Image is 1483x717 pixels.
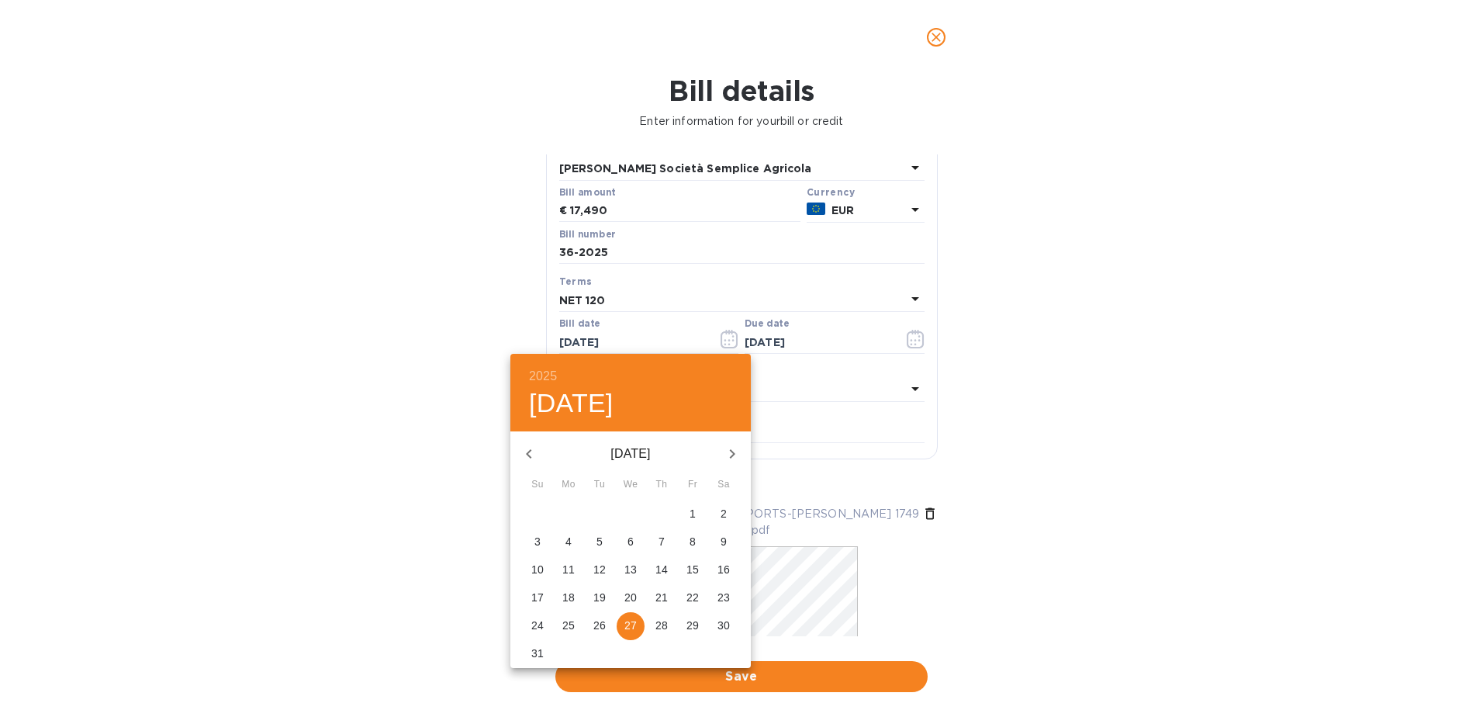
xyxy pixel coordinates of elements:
button: 6 [617,528,645,556]
button: 11 [555,556,582,584]
p: 4 [565,534,572,549]
button: 3 [524,528,551,556]
span: Su [524,477,551,493]
button: 12 [586,556,614,584]
button: 9 [710,528,738,556]
button: 15 [679,556,707,584]
button: 28 [648,612,676,640]
p: 1 [690,506,696,521]
button: 26 [586,612,614,640]
button: 19 [586,584,614,612]
p: 16 [717,562,730,577]
button: 1 [679,501,707,528]
p: 2 [721,506,727,521]
p: 13 [624,562,637,577]
p: 21 [655,590,668,605]
span: We [617,477,645,493]
p: 30 [717,618,730,633]
span: Mo [555,477,582,493]
button: 24 [524,612,551,640]
button: 23 [710,584,738,612]
button: 25 [555,612,582,640]
p: 5 [596,534,603,549]
p: 20 [624,590,637,605]
button: 21 [648,584,676,612]
p: 31 [531,646,544,661]
span: Tu [586,477,614,493]
p: 19 [593,590,606,605]
button: 30 [710,612,738,640]
p: 11 [562,562,575,577]
p: 18 [562,590,575,605]
p: 6 [627,534,634,549]
p: 26 [593,618,606,633]
button: 4 [555,528,582,556]
button: 7 [648,528,676,556]
button: 29 [679,612,707,640]
p: 9 [721,534,727,549]
p: 17 [531,590,544,605]
p: [DATE] [548,445,714,463]
button: 20 [617,584,645,612]
button: 31 [524,640,551,668]
p: 25 [562,618,575,633]
span: Sa [710,477,738,493]
p: 24 [531,618,544,633]
p: 23 [717,590,730,605]
p: 14 [655,562,668,577]
button: 2 [710,501,738,528]
button: 14 [648,556,676,584]
button: 18 [555,584,582,612]
span: Fr [679,477,707,493]
p: 3 [534,534,541,549]
button: 27 [617,612,645,640]
p: 15 [686,562,699,577]
button: 17 [524,584,551,612]
span: Th [648,477,676,493]
p: 10 [531,562,544,577]
button: 13 [617,556,645,584]
p: 12 [593,562,606,577]
button: 8 [679,528,707,556]
button: 10 [524,556,551,584]
p: 7 [659,534,665,549]
button: 16 [710,556,738,584]
p: 22 [686,590,699,605]
button: [DATE] [529,387,614,420]
button: 5 [586,528,614,556]
p: 27 [624,618,637,633]
p: 28 [655,618,668,633]
p: 8 [690,534,696,549]
p: 29 [686,618,699,633]
button: 2025 [529,365,557,387]
button: 22 [679,584,707,612]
